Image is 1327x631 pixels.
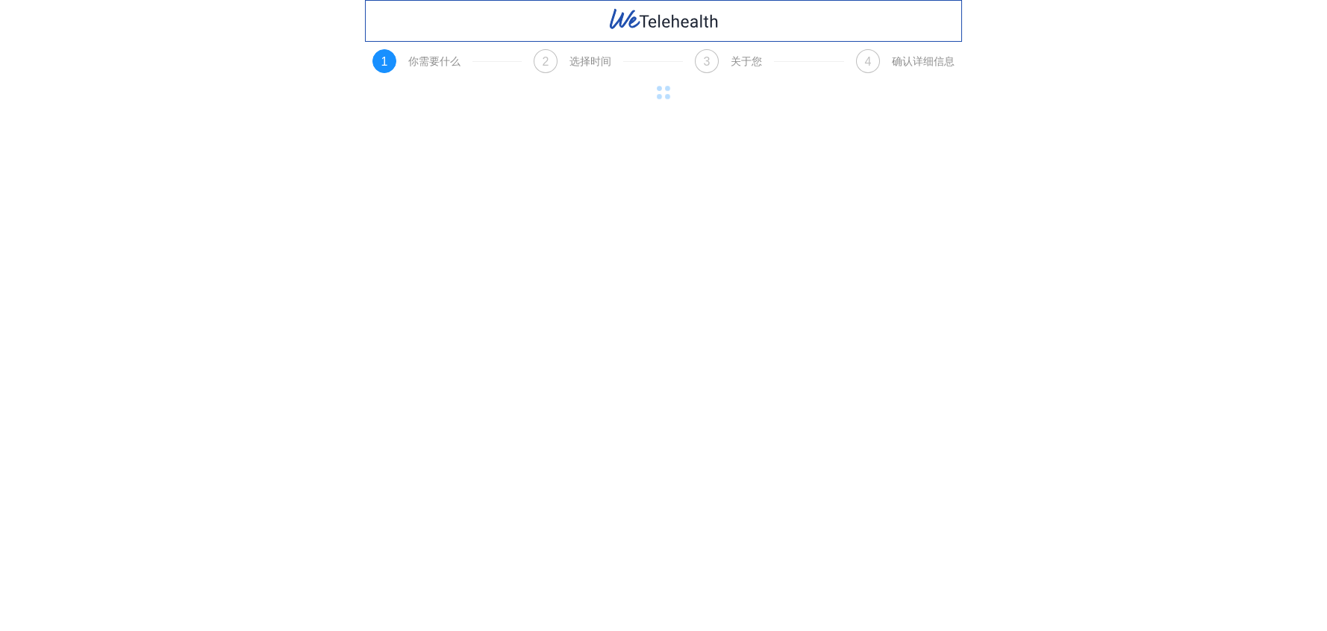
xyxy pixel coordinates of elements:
[569,55,611,67] div: 选择时间
[731,55,762,67] div: 关于您
[704,55,711,68] font: 3
[381,55,388,68] font: 1
[408,55,460,67] div: 你需要什么
[865,55,872,68] font: 4
[608,7,720,31] img: WeTelehealth
[892,55,955,67] div: 确认详细信息
[543,55,549,68] font: 2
